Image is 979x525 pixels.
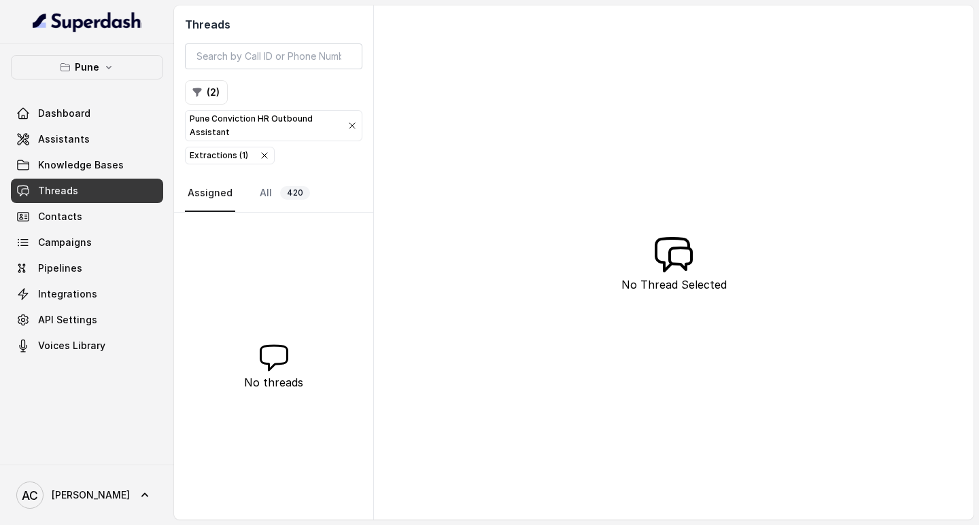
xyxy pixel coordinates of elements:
[11,55,163,79] button: Pune
[38,339,105,352] span: Voices Library
[11,476,163,514] a: [PERSON_NAME]
[11,153,163,177] a: Knowledge Bases
[257,175,313,212] a: All420
[190,112,336,139] p: Pune Conviction HR Outbound Assistant
[38,210,82,223] span: Contacts
[11,179,163,203] a: Threads
[244,374,303,391] p: No threads
[621,276,727,293] p: No Thread Selected
[185,175,362,212] nav: Tabs
[11,204,163,229] a: Contacts
[38,261,82,275] span: Pipelines
[11,308,163,332] a: API Settings
[190,149,248,162] div: Extractions ( 1 )
[38,132,90,146] span: Assistants
[38,287,97,301] span: Integrations
[185,147,275,164] button: Extractions (1)
[185,110,362,141] button: Pune Conviction HR Outbound Assistant
[38,158,124,172] span: Knowledge Bases
[22,488,38,503] text: AC
[38,107,90,120] span: Dashboard
[38,184,78,198] span: Threads
[33,11,142,33] img: light.svg
[280,186,310,200] span: 420
[11,333,163,358] a: Voices Library
[38,236,92,249] span: Campaigns
[185,80,228,105] button: (2)
[11,101,163,126] a: Dashboard
[11,256,163,280] a: Pipelines
[75,59,99,75] p: Pune
[185,16,362,33] h2: Threads
[11,282,163,306] a: Integrations
[185,175,235,212] a: Assigned
[185,43,362,69] input: Search by Call ID or Phone Number
[52,488,130,502] span: [PERSON_NAME]
[11,127,163,151] a: Assistants
[38,313,97,327] span: API Settings
[11,230,163,255] a: Campaigns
